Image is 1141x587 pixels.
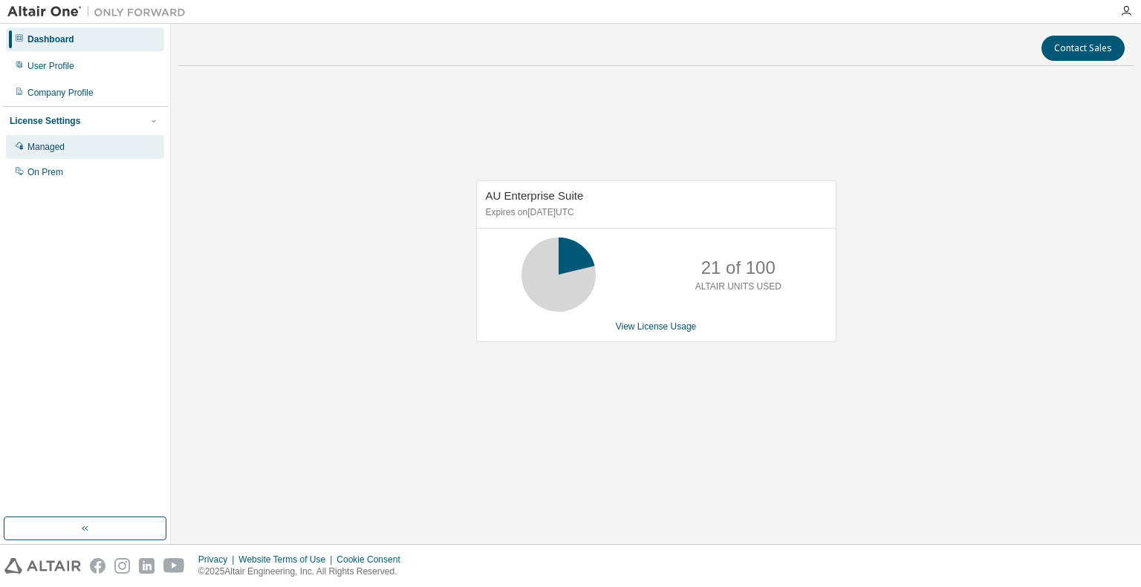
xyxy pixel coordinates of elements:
img: instagram.svg [114,558,130,574]
a: View License Usage [616,321,697,332]
div: Dashboard [27,33,74,45]
div: Website Terms of Use [238,554,337,565]
span: AU Enterprise Suite [486,189,584,202]
button: Contact Sales [1041,36,1125,61]
div: License Settings [10,115,80,127]
div: Company Profile [27,87,94,99]
div: Cookie Consent [337,554,409,565]
p: 21 of 100 [701,255,776,281]
p: © 2025 Altair Engineering, Inc. All Rights Reserved. [198,565,409,578]
img: altair_logo.svg [4,558,81,574]
img: Altair One [7,4,193,19]
p: Expires on [DATE] UTC [486,206,823,219]
p: ALTAIR UNITS USED [695,281,781,293]
div: Managed [27,141,65,153]
img: facebook.svg [90,558,105,574]
div: Privacy [198,554,238,565]
div: On Prem [27,166,63,178]
div: User Profile [27,60,74,72]
img: linkedin.svg [139,558,155,574]
img: youtube.svg [163,558,185,574]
